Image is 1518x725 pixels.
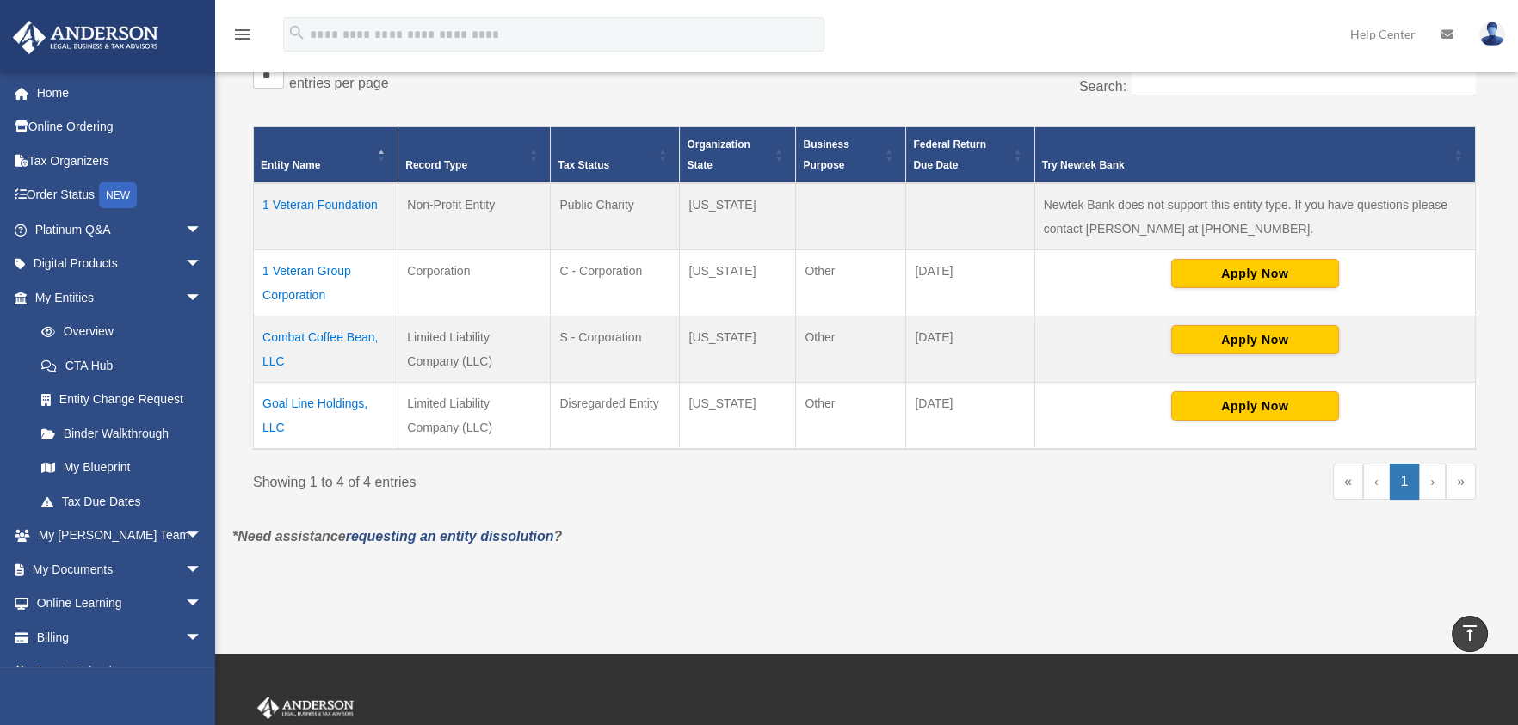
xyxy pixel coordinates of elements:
td: [DATE] [906,382,1034,449]
em: *Need assistance ? [232,529,562,544]
td: [US_STATE] [680,183,796,250]
td: Newtek Bank does not support this entity type. If you have questions please contact [PERSON_NAME]... [1034,183,1475,250]
span: arrow_drop_down [185,247,219,282]
th: Record Type: Activate to sort [398,126,551,183]
td: 1 Veteran Foundation [254,183,398,250]
a: Entity Change Request [24,383,219,417]
td: [US_STATE] [680,249,796,316]
th: Try Newtek Bank : Activate to sort [1034,126,1475,183]
th: Business Purpose: Activate to sort [796,126,906,183]
td: Public Charity [551,183,680,250]
td: Corporation [398,249,551,316]
div: Try Newtek Bank [1042,155,1449,175]
td: [US_STATE] [680,382,796,449]
a: Tax Due Dates [24,484,219,519]
a: Previous [1363,464,1390,500]
a: My Entitiesarrow_drop_down [12,280,219,315]
a: First [1333,464,1363,500]
div: NEW [99,182,137,208]
th: Organization State: Activate to sort [680,126,796,183]
td: Combat Coffee Bean, LLC [254,316,398,382]
td: 1 Veteran Group Corporation [254,249,398,316]
th: Entity Name: Activate to invert sorting [254,126,398,183]
a: Order StatusNEW [12,178,228,213]
a: Events Calendar [12,654,228,689]
span: arrow_drop_down [185,552,219,587]
td: Limited Liability Company (LLC) [398,382,551,449]
span: Federal Return Due Date [913,138,986,171]
th: Tax Status: Activate to sort [551,126,680,183]
span: Entity Name [261,159,320,171]
a: Next [1419,464,1446,500]
a: Digital Productsarrow_drop_down [12,247,228,281]
i: menu [232,24,253,45]
span: arrow_drop_down [185,620,219,655]
a: My Documentsarrow_drop_down [12,552,228,587]
a: Binder Walkthrough [24,416,219,451]
a: Last [1446,464,1476,500]
button: Apply Now [1171,325,1339,354]
a: Online Learningarrow_drop_down [12,587,228,621]
a: 1 [1390,464,1420,500]
td: [DATE] [906,249,1034,316]
a: Platinum Q&Aarrow_drop_down [12,212,228,247]
td: Goal Line Holdings, LLC [254,382,398,449]
button: Apply Now [1171,391,1339,421]
td: [DATE] [906,316,1034,382]
td: Other [796,316,906,382]
label: Search: [1079,79,1126,94]
a: Home [12,76,228,110]
td: Disregarded Entity [551,382,680,449]
td: Other [796,382,906,449]
label: entries per page [289,76,389,90]
div: Showing 1 to 4 of 4 entries [253,464,852,495]
a: Overview [24,315,211,349]
img: User Pic [1479,22,1505,46]
a: My Blueprint [24,451,219,485]
td: Limited Liability Company (LLC) [398,316,551,382]
img: Anderson Advisors Platinum Portal [8,21,164,54]
i: search [287,23,306,42]
td: [US_STATE] [680,316,796,382]
td: S - Corporation [551,316,680,382]
span: Business Purpose [803,138,848,171]
a: requesting an entity dissolution [346,529,554,544]
span: Organization State [687,138,750,171]
a: Billingarrow_drop_down [12,620,228,654]
td: C - Corporation [551,249,680,316]
a: CTA Hub [24,348,219,383]
td: Other [796,249,906,316]
a: menu [232,30,253,45]
img: Anderson Advisors Platinum Portal [254,697,357,719]
a: Online Ordering [12,110,228,144]
a: vertical_align_top [1452,616,1488,652]
span: arrow_drop_down [185,212,219,248]
th: Federal Return Due Date: Activate to sort [906,126,1034,183]
span: arrow_drop_down [185,519,219,554]
span: Tax Status [558,159,609,171]
span: arrow_drop_down [185,280,219,316]
button: Apply Now [1171,259,1339,288]
td: Non-Profit Entity [398,183,551,250]
span: arrow_drop_down [185,587,219,622]
a: My [PERSON_NAME] Teamarrow_drop_down [12,519,228,553]
a: Tax Organizers [12,144,228,178]
i: vertical_align_top [1459,623,1480,643]
span: Record Type [405,159,467,171]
